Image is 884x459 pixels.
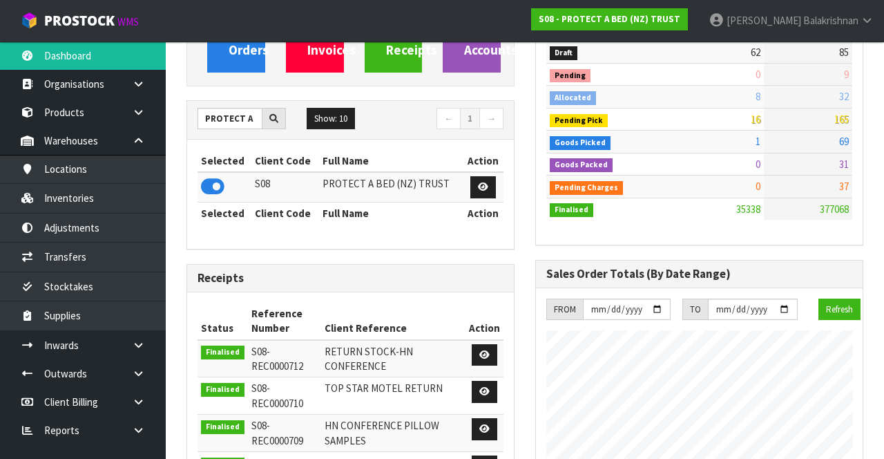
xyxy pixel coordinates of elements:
[460,108,480,130] a: 1
[319,172,463,202] td: PROTECT A BED (NZ) TRUST
[436,108,461,130] a: ←
[751,46,760,59] span: 62
[251,382,303,409] span: S08-REC0000710
[198,202,251,224] th: Selected
[201,420,244,434] span: Finalised
[803,14,858,27] span: Balakrishnan
[736,203,760,216] span: 35338
[834,113,849,126] span: 165
[251,172,319,202] td: S08
[251,150,319,172] th: Client Code
[550,114,608,128] span: Pending Pick
[319,202,463,224] th: Full Name
[248,303,322,340] th: Reference Number
[325,345,413,373] span: RETURN STOCK-HN CONFERENCE
[839,158,849,171] span: 31
[751,113,760,126] span: 16
[463,150,503,172] th: Action
[117,15,139,28] small: WMS
[307,108,355,130] button: Show: 10
[325,382,443,395] span: TOP STAR MOTEL RETURN
[21,12,38,29] img: cube-alt.png
[198,303,248,340] th: Status
[756,180,760,193] span: 0
[550,181,623,195] span: Pending Charges
[251,419,303,447] span: S08-REC0000709
[319,150,463,172] th: Full Name
[839,135,849,148] span: 69
[727,14,801,27] span: [PERSON_NAME]
[198,272,503,285] h3: Receipts
[321,303,465,340] th: Client Reference
[550,158,613,172] span: Goods Packed
[44,12,115,30] span: ProStock
[844,68,849,81] span: 9
[463,202,503,224] th: Action
[546,299,583,321] div: FROM
[546,268,852,281] h3: Sales Order Totals (By Date Range)
[361,108,503,132] nav: Page navigation
[531,8,688,30] a: S08 - PROTECT A BED (NZ) TRUST
[465,303,503,340] th: Action
[550,46,577,60] span: Draft
[325,419,439,447] span: HN CONFERENCE PILLOW SAMPLES
[682,299,708,321] div: TO
[198,150,251,172] th: Selected
[818,299,861,321] button: Refresh
[550,136,611,150] span: Goods Picked
[251,345,303,373] span: S08-REC0000712
[201,346,244,359] span: Finalised
[756,158,760,171] span: 0
[198,108,262,129] input: Search clients
[479,108,503,130] a: →
[539,13,680,25] strong: S08 - PROTECT A BED (NZ) TRUST
[550,91,596,105] span: Allocated
[756,68,760,81] span: 0
[839,46,849,59] span: 85
[820,203,849,216] span: 377068
[839,180,849,193] span: 37
[251,202,319,224] th: Client Code
[756,135,760,148] span: 1
[839,90,849,103] span: 32
[550,203,593,217] span: Finalised
[550,69,590,83] span: Pending
[756,90,760,103] span: 8
[201,383,244,397] span: Finalised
